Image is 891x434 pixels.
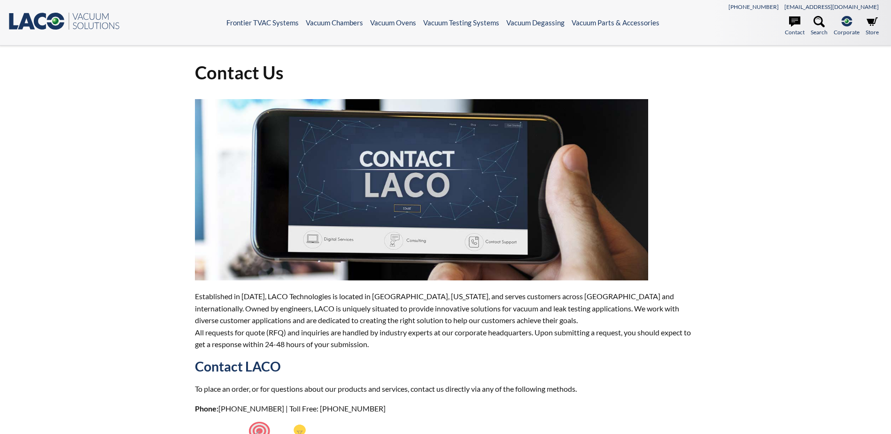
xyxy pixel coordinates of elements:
a: [EMAIL_ADDRESS][DOMAIN_NAME] [784,3,879,10]
a: Search [811,16,828,37]
p: [PHONE_NUMBER] | Toll Free: [PHONE_NUMBER] [195,403,696,415]
strong: Phone: [195,404,218,413]
img: ContactUs.jpg [195,99,648,280]
a: Store [866,16,879,37]
a: [PHONE_NUMBER] [728,3,779,10]
a: Frontier TVAC Systems [226,18,299,27]
strong: Contact LACO [195,358,281,374]
a: Vacuum Degassing [506,18,565,27]
a: Contact [785,16,805,37]
p: Established in [DATE], LACO Technologies is located in [GEOGRAPHIC_DATA], [US_STATE], and serves ... [195,290,696,350]
a: Vacuum Testing Systems [423,18,499,27]
a: Vacuum Ovens [370,18,416,27]
a: Vacuum Chambers [306,18,363,27]
a: Vacuum Parts & Accessories [572,18,659,27]
h1: Contact Us [195,61,696,84]
p: To place an order, or for questions about our products and services, contact us directly via any ... [195,383,696,395]
span: Corporate [834,28,860,37]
